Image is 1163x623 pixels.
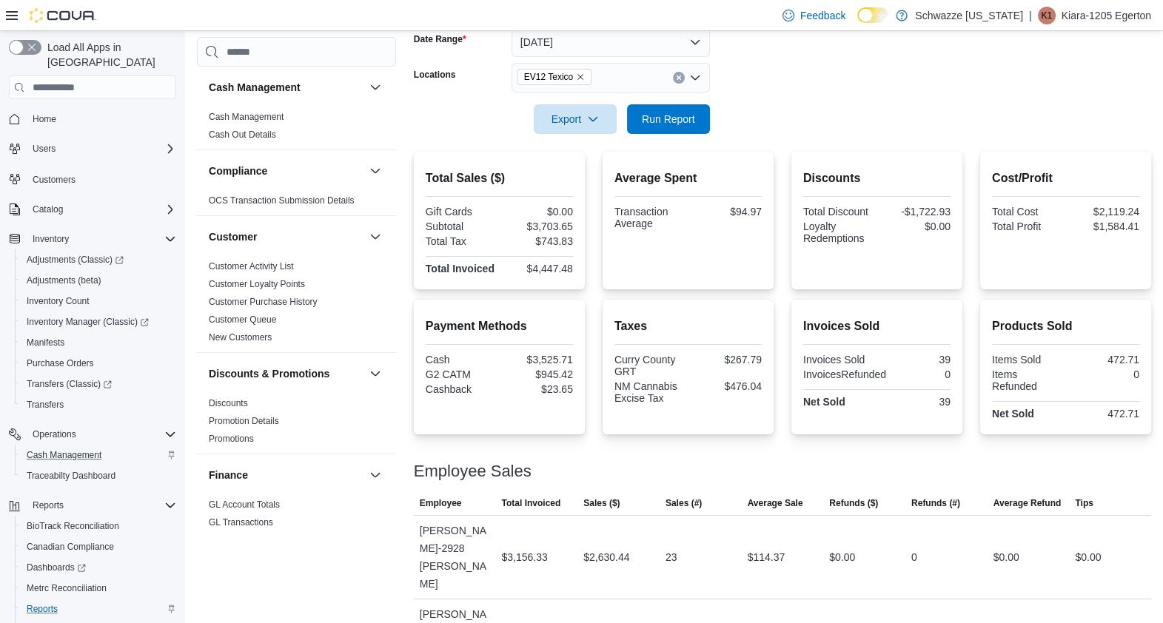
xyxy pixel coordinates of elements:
[27,337,64,348] span: Manifests
[879,396,951,408] div: 39
[1029,7,1032,24] p: |
[27,254,124,266] span: Adjustments (Classic)
[209,260,294,272] span: Customer Activity List
[689,72,701,84] button: Open list of options
[691,206,762,218] div: $94.97
[21,272,107,289] a: Adjustments (beta)
[414,33,466,45] label: Date Range
[691,354,762,366] div: $267.79
[21,538,176,556] span: Canadian Compliance
[777,1,851,30] a: Feedback
[879,206,951,218] div: -$1,722.93
[27,140,176,158] span: Users
[426,169,573,187] h2: Total Sales ($)
[1068,354,1139,366] div: 472.71
[209,229,363,244] button: Customer
[1041,7,1052,24] span: K1
[33,143,56,155] span: Users
[3,168,182,189] button: Customers
[543,104,608,134] span: Export
[21,446,176,464] span: Cash Management
[803,317,951,335] h2: Invoices Sold
[197,257,396,352] div: Customer
[209,517,273,528] a: GL Transactions
[576,73,585,81] button: Remove EV12 Texico from selection in this group
[992,317,1139,335] h2: Products Sold
[209,278,305,290] span: Customer Loyalty Points
[21,538,120,556] a: Canadian Compliance
[803,169,951,187] h2: Discounts
[583,548,629,566] div: $2,630.44
[21,467,121,485] a: Traceabilty Dashboard
[209,195,355,206] a: OCS Transaction Submission Details
[614,206,686,229] div: Transaction Average
[502,354,573,366] div: $3,525.71
[21,579,176,597] span: Metrc Reconciliation
[209,129,276,141] span: Cash Out Details
[21,375,176,393] span: Transfers (Classic)
[15,332,182,353] button: Manifests
[21,467,176,485] span: Traceabilty Dashboard
[27,201,69,218] button: Catalog
[879,220,951,232] div: $0.00
[502,206,573,218] div: $0.00
[803,368,886,380] div: InvoicesRefunded
[209,468,248,482] h3: Finance
[3,108,182,129] button: Home
[993,497,1062,509] span: Average Refund
[992,368,1063,392] div: Items Refunded
[21,334,70,351] a: Manifests
[426,368,497,380] div: G2 CATM
[366,466,384,484] button: Finance
[666,548,677,566] div: 23
[209,516,273,528] span: GL Transactions
[1075,497,1093,509] span: Tips
[27,295,90,307] span: Inventory Count
[209,398,248,408] a: Discounts
[30,8,96,23] img: Cova
[502,263,573,275] div: $4,447.48
[426,220,497,232] div: Subtotal
[209,434,254,444] a: Promotions
[15,536,182,557] button: Canadian Compliance
[21,559,92,576] a: Dashboards
[15,311,182,332] a: Inventory Manager (Classic)
[33,203,63,215] span: Catalog
[33,174,76,186] span: Customers
[426,383,497,395] div: Cashback
[27,171,81,189] a: Customers
[27,169,176,188] span: Customers
[502,383,573,395] div: $23.65
[512,27,710,57] button: [DATE]
[21,313,176,331] span: Inventory Manager (Classic)
[209,80,363,95] button: Cash Management
[21,517,125,535] a: BioTrack Reconciliation
[27,425,82,443] button: Operations
[915,7,1023,24] p: Schwazze [US_STATE]
[748,548,785,566] div: $114.37
[209,468,363,482] button: Finance
[3,138,182,159] button: Users
[993,548,1019,566] div: $0.00
[21,334,176,351] span: Manifests
[1068,408,1139,420] div: 472.71
[209,80,301,95] h3: Cash Management
[15,445,182,465] button: Cash Management
[1075,548,1101,566] div: $0.00
[614,317,762,335] h2: Taxes
[27,603,58,615] span: Reports
[27,541,114,553] span: Canadian Compliance
[209,499,280,510] a: GL Account Totals
[517,69,591,85] span: EV12 Texico
[992,220,1063,232] div: Total Profit
[27,357,94,369] span: Purchase Orders
[209,331,272,343] span: New Customers
[992,408,1034,420] strong: Net Sold
[534,104,617,134] button: Export
[21,251,130,269] a: Adjustments (Classic)
[209,366,363,381] button: Discounts & Promotions
[15,465,182,486] button: Traceabilty Dashboard
[366,365,384,383] button: Discounts & Promotions
[748,497,803,509] span: Average Sale
[992,354,1063,366] div: Items Sold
